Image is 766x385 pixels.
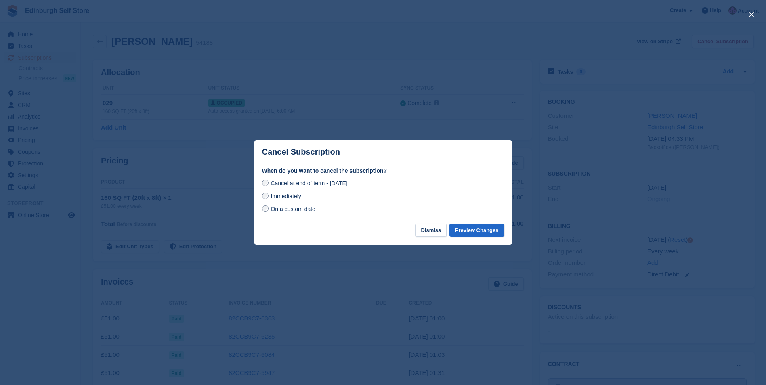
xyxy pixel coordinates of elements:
span: Cancel at end of term - [DATE] [271,180,347,186]
label: When do you want to cancel the subscription? [262,167,504,175]
input: Immediately [262,192,269,199]
span: Immediately [271,193,301,199]
button: Dismiss [415,224,447,237]
p: Cancel Subscription [262,147,340,157]
button: Preview Changes [449,224,504,237]
button: close [745,8,758,21]
span: On a custom date [271,206,315,212]
input: Cancel at end of term - [DATE] [262,180,269,186]
input: On a custom date [262,205,269,212]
